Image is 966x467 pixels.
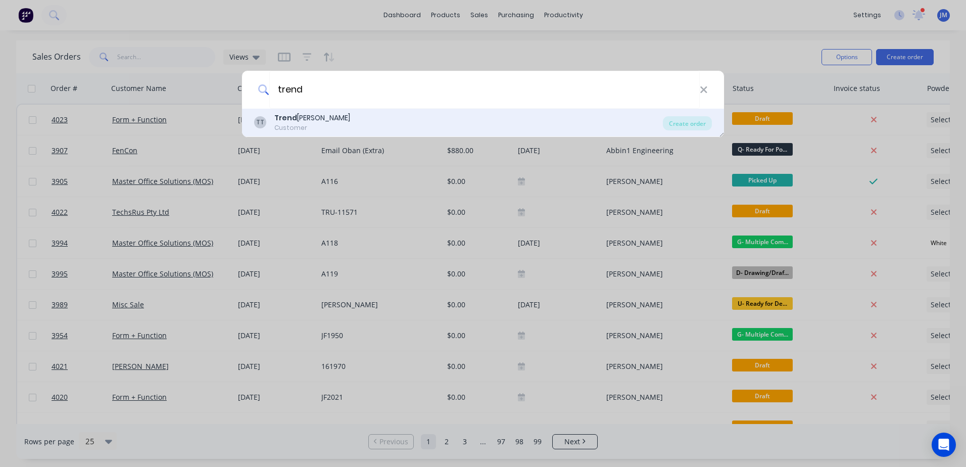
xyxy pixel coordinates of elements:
b: Trend [274,113,297,123]
div: Open Intercom Messenger [932,433,956,457]
div: Customer [274,123,350,132]
div: TT [254,116,266,128]
input: Enter a customer name to create a new order... [269,71,700,109]
div: [PERSON_NAME] [274,113,350,123]
div: Create order [663,116,712,130]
